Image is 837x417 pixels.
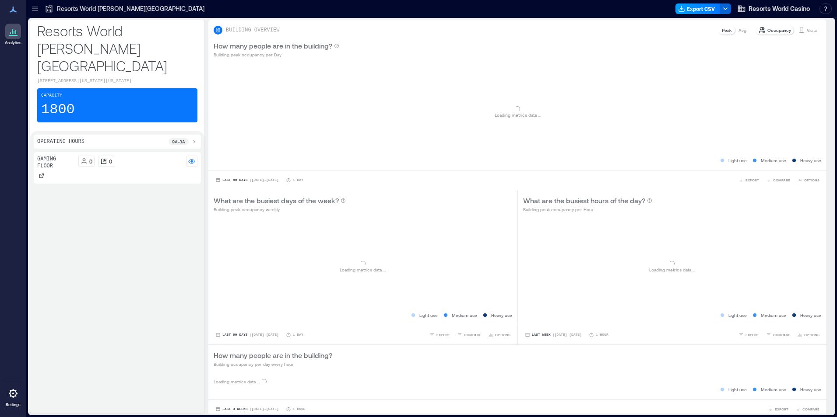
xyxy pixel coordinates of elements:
[37,138,84,145] p: Operating Hours
[214,206,346,213] p: Building peak occupancy weekly
[37,22,197,74] p: Resorts World [PERSON_NAME][GEOGRAPHIC_DATA]
[795,330,821,339] button: OPTIONS
[6,402,21,407] p: Settings
[293,177,303,183] p: 1 Day
[491,312,512,319] p: Heavy use
[649,266,695,273] p: Loading metrics data ...
[764,176,792,184] button: COMPARE
[804,332,819,337] span: OPTIONS
[464,332,481,337] span: COMPARE
[486,330,512,339] button: OPTIONS
[746,332,759,337] span: EXPORT
[419,312,438,319] p: Light use
[737,176,761,184] button: EXPORT
[722,27,731,34] p: Peak
[773,177,790,183] span: COMPARE
[214,361,332,368] p: Building occupancy per day every hour
[214,41,332,51] p: How many people are in the building?
[596,332,608,337] p: 1 Hour
[436,332,450,337] span: EXPORT
[37,156,75,170] p: Gaming Floor
[5,40,21,45] p: Analytics
[293,407,306,412] p: 1 Hour
[523,206,652,213] p: Building peak occupancy per Hour
[37,78,197,85] p: [STREET_ADDRESS][US_STATE][US_STATE]
[214,51,339,58] p: Building peak occupancy per Day
[214,176,281,184] button: Last 90 Days |[DATE]-[DATE]
[802,407,819,412] span: COMPARE
[57,4,204,13] p: Resorts World [PERSON_NAME][GEOGRAPHIC_DATA]
[109,158,112,165] p: 0
[428,330,452,339] button: EXPORT
[737,330,761,339] button: EXPORT
[761,386,786,393] p: Medium use
[452,312,477,319] p: Medium use
[495,111,541,118] p: Loading metrics data ...
[761,312,786,319] p: Medium use
[455,330,483,339] button: COMPARE
[794,405,821,414] button: COMPARE
[214,330,281,339] button: Last 90 Days |[DATE]-[DATE]
[800,157,821,164] p: Heavy use
[293,332,303,337] p: 1 Day
[523,330,584,339] button: Last Week |[DATE]-[DATE]
[226,27,279,34] p: BUILDING OVERVIEW
[2,21,24,48] a: Analytics
[728,157,747,164] p: Light use
[214,195,339,206] p: What are the busiest days of the week?
[795,176,821,184] button: OPTIONS
[172,138,185,145] p: 9a - 3a
[766,405,790,414] button: EXPORT
[89,158,92,165] p: 0
[214,350,332,361] p: How many people are in the building?
[340,266,386,273] p: Loading metrics data ...
[41,101,75,118] p: 1800
[764,330,792,339] button: COMPARE
[3,383,24,410] a: Settings
[800,312,821,319] p: Heavy use
[749,4,810,13] span: Resorts World Casino
[804,177,819,183] span: OPTIONS
[41,92,62,99] p: Capacity
[800,386,821,393] p: Heavy use
[775,407,788,412] span: EXPORT
[523,195,645,206] p: What are the busiest hours of the day?
[739,27,746,34] p: Avg
[767,27,791,34] p: Occupancy
[675,3,720,14] button: Export CSV
[746,177,759,183] span: EXPORT
[807,27,817,34] p: Visits
[761,157,786,164] p: Medium use
[728,386,747,393] p: Light use
[773,332,790,337] span: COMPARE
[728,312,747,319] p: Light use
[735,2,812,16] button: Resorts World Casino
[214,405,281,414] button: Last 3 Weeks |[DATE]-[DATE]
[495,332,510,337] span: OPTIONS
[214,378,260,385] p: Loading metrics data ...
